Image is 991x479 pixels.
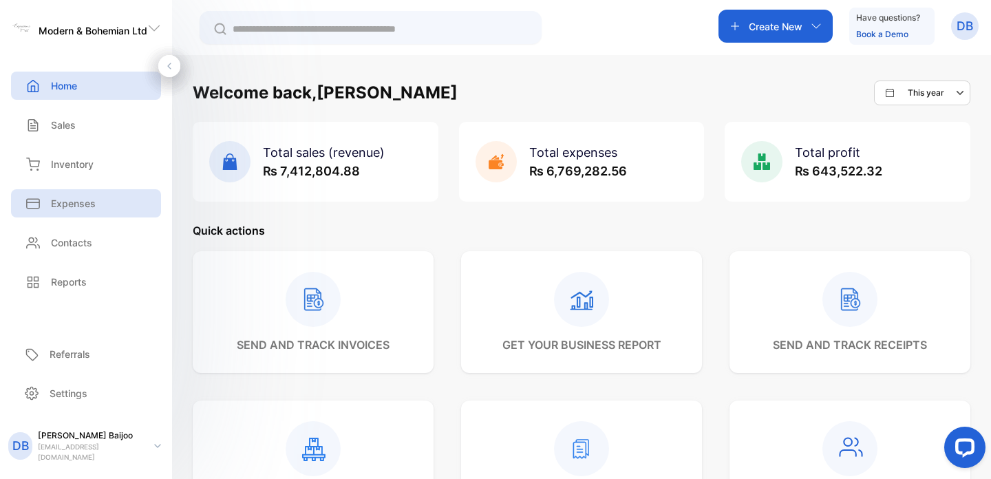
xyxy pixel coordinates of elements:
[193,81,458,105] h1: Welcome back, [PERSON_NAME]
[856,29,908,39] a: Book a Demo
[38,429,143,442] p: [PERSON_NAME] Baijoo
[11,18,32,39] img: logo
[50,386,87,401] p: Settings
[933,421,991,479] iframe: LiveChat chat widget
[874,81,970,105] button: This year
[51,78,77,93] p: Home
[39,23,147,38] p: Modern & Bohemian Ltd
[773,337,927,353] p: send and track receipts
[951,10,979,43] button: DB
[38,442,143,462] p: [EMAIL_ADDRESS][DOMAIN_NAME]
[263,145,385,160] span: Total sales (revenue)
[12,437,29,455] p: DB
[795,145,860,160] span: Total profit
[957,17,973,35] p: DB
[51,157,94,171] p: Inventory
[263,164,360,178] span: ₨ 7,412,804.88
[529,145,617,160] span: Total expenses
[908,87,944,99] p: This year
[50,347,90,361] p: Referrals
[51,235,92,250] p: Contacts
[51,275,87,289] p: Reports
[237,337,390,353] p: send and track invoices
[718,10,833,43] button: Create New
[795,164,882,178] span: ₨ 643,522.32
[51,118,76,132] p: Sales
[502,337,661,353] p: get your business report
[856,11,920,25] p: Have questions?
[749,19,802,34] p: Create New
[193,222,970,239] p: Quick actions
[51,196,96,211] p: Expenses
[529,164,627,178] span: ₨ 6,769,282.56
